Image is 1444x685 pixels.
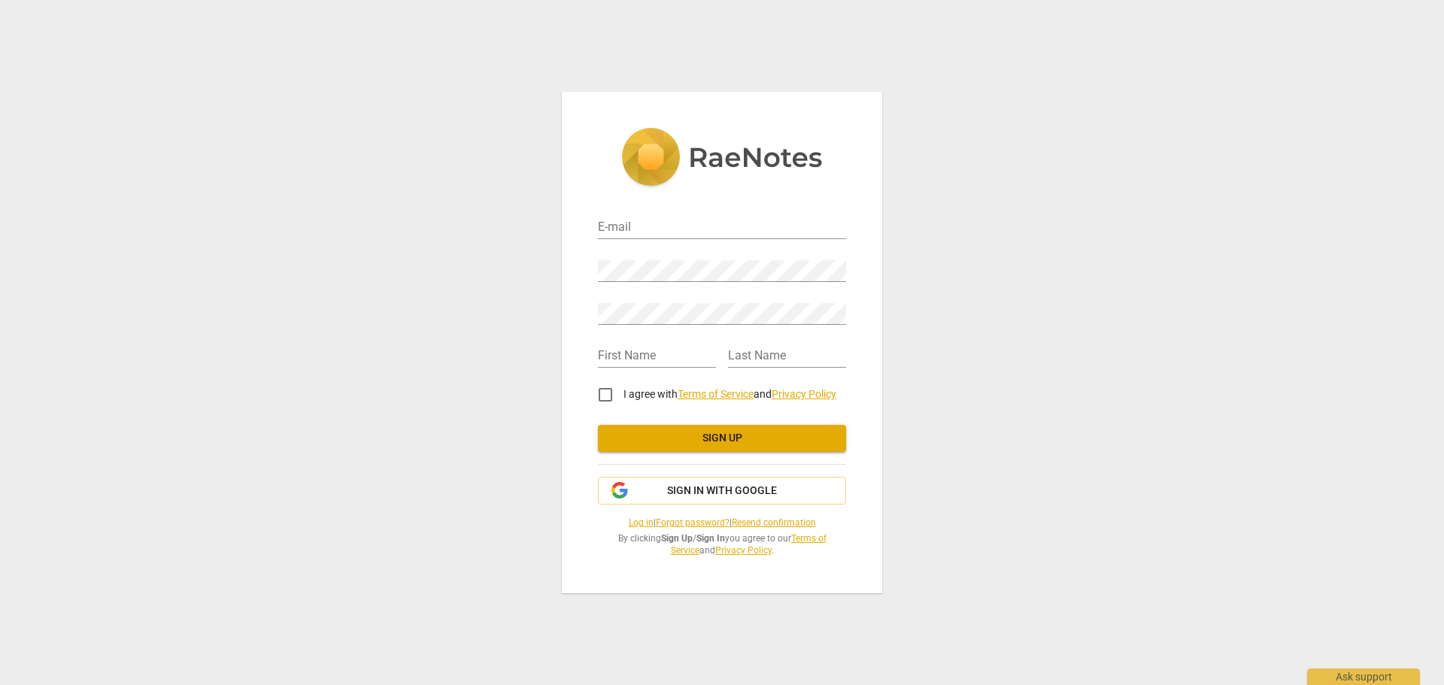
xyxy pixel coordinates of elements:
img: 5ac2273c67554f335776073100b6d88f.svg [621,128,823,189]
span: Sign up [610,431,834,446]
a: Privacy Policy [715,545,772,556]
a: Terms of Service [678,388,754,400]
span: By clicking / you agree to our and . [598,532,846,557]
b: Sign Up [661,533,693,544]
b: Sign In [696,533,725,544]
button: Sign in with Google [598,477,846,505]
a: Log in [629,517,654,528]
span: | | [598,517,846,529]
a: Privacy Policy [772,388,836,400]
a: Terms of Service [671,533,827,556]
a: Forgot password? [656,517,730,528]
span: Sign in with Google [667,483,777,499]
span: I agree with and [623,388,836,400]
a: Resend confirmation [732,517,816,528]
div: Ask support [1307,668,1420,685]
button: Sign up [598,425,846,452]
